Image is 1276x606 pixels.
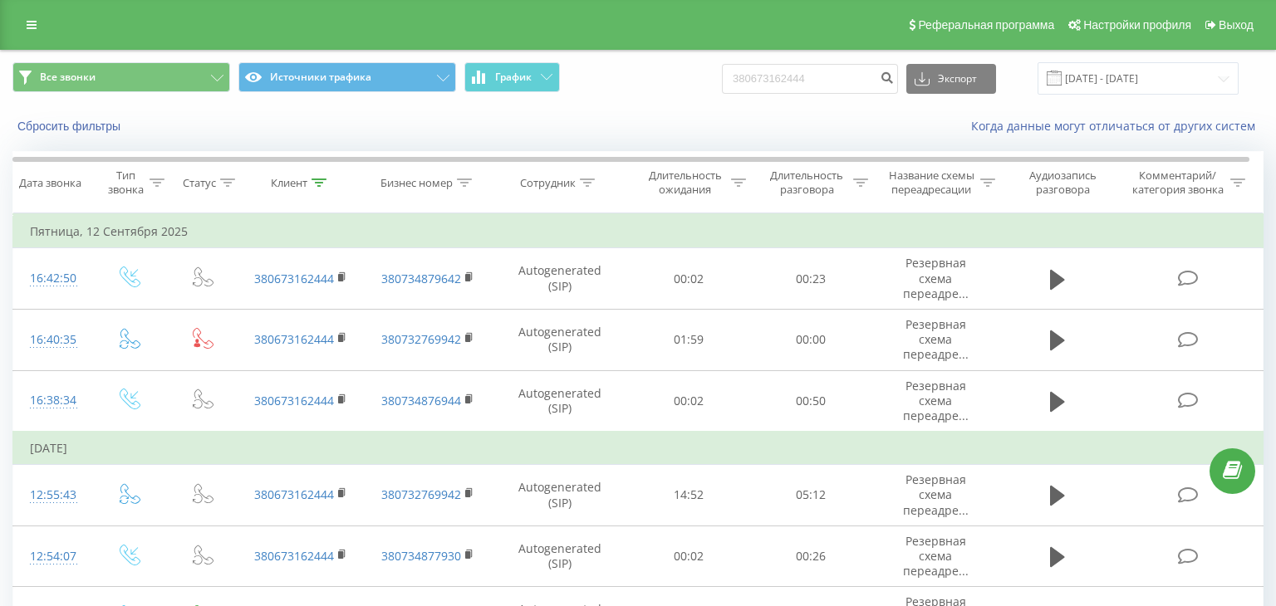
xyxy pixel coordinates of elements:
div: Тип звонка [106,169,145,197]
td: [DATE] [13,432,1264,465]
a: Когда данные могут отличаться от других систем [971,118,1264,134]
div: Бизнес номер [380,176,453,190]
td: 00:23 [750,248,872,310]
div: Клиент [271,176,307,190]
span: Резервная схема переадре... [903,316,969,362]
td: 00:00 [750,309,872,370]
button: Экспорт [906,64,996,94]
td: 00:50 [750,370,872,432]
div: Длительность ожидания [643,169,727,197]
a: 380673162444 [254,331,334,347]
span: Резервная схема переадре... [903,472,969,517]
a: 380734876944 [381,393,461,408]
button: Сбросить фильтры [12,119,129,134]
div: Аудиозапись разговора [1014,169,1112,197]
a: 380732769942 [381,331,461,347]
div: 12:55:43 [30,479,75,511]
div: 16:40:35 [30,324,75,356]
div: Название схемы переадресации [887,169,976,197]
td: 00:02 [628,525,750,587]
input: Поиск по номеру [722,64,898,94]
div: Длительность разговора [765,169,849,197]
td: Пятница, 12 Сентября 2025 [13,215,1264,248]
div: 12:54:07 [30,540,75,573]
td: 05:12 [750,465,872,526]
div: Дата звонка [19,176,81,190]
td: 00:26 [750,525,872,587]
div: 16:38:34 [30,384,75,417]
span: Реферальная программа [918,18,1054,32]
div: Статус [183,176,216,190]
a: 380732769942 [381,486,461,502]
span: Резервная схема переадре... [903,378,969,423]
button: Источники трафика [238,62,456,92]
div: Сотрудник [520,176,576,190]
a: 380673162444 [254,271,334,286]
td: 00:02 [628,370,750,432]
a: 380673162444 [254,486,334,502]
button: График [464,62,560,92]
div: 16:42:50 [30,262,75,295]
a: 380673162444 [254,393,334,408]
a: 380734879642 [381,271,461,286]
span: Все звонки [40,71,96,84]
div: Комментарий/категория звонка [1129,169,1226,197]
td: 01:59 [628,309,750,370]
span: Выход [1219,18,1254,32]
span: График [495,71,532,83]
span: Настройки профиля [1083,18,1191,32]
button: Все звонки [12,62,230,92]
td: 00:02 [628,248,750,310]
td: 14:52 [628,465,750,526]
td: Autogenerated (SIP) [491,465,628,526]
td: Autogenerated (SIP) [491,248,628,310]
a: 380734877930 [381,548,461,564]
td: Autogenerated (SIP) [491,309,628,370]
a: 380673162444 [254,548,334,564]
td: Autogenerated (SIP) [491,370,628,432]
span: Резервная схема переадре... [903,255,969,301]
td: Autogenerated (SIP) [491,525,628,587]
span: Резервная схема переадре... [903,533,969,579]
